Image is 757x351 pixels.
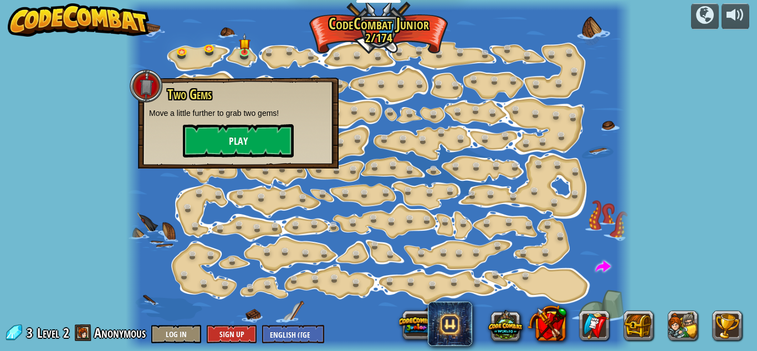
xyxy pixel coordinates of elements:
span: 3 [27,324,36,342]
span: 2 [63,324,69,342]
p: Move a little further to grab two gems! [149,108,328,119]
span: Anonymous [94,324,146,342]
button: Sign Up [207,325,257,343]
img: level-banner-started.png [238,33,250,53]
img: CodeCombat - Learn how to code by playing a game [8,3,150,37]
button: Adjust volume [722,3,749,29]
button: Log In [151,325,201,343]
span: Level [37,324,59,342]
button: Campaigns [691,3,719,29]
button: Play [183,124,294,157]
span: Two Gems [167,85,212,104]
